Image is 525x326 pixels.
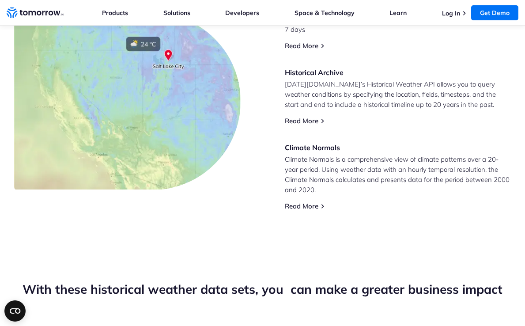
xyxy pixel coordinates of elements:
[7,6,64,19] a: Home link
[285,154,511,195] p: Climate Normals is a comprehensive view of climate patterns over a 20-year period. Using weather ...
[285,202,318,210] a: Read More
[4,300,26,322] button: Open CMP widget
[471,5,518,20] a: Get Demo
[295,9,355,17] a: Space & Technology
[285,79,511,110] p: [DATE][DOMAIN_NAME]’s Historical Weather API allows you to query weather conditions by specifying...
[163,9,190,17] a: Solutions
[285,143,511,152] h3: Climate Normals
[285,117,318,125] a: Read More
[14,13,241,190] img: image1.jpg
[285,42,318,50] a: Read More
[442,9,460,17] a: Log In
[102,9,128,17] a: Products
[53,61,141,211] img: Template-1.jpg
[225,9,259,17] a: Developers
[285,68,511,77] h3: Historical Archive
[389,9,407,17] a: Learn
[14,281,511,298] h2: With these historical weather data sets, you can make a greater business impact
